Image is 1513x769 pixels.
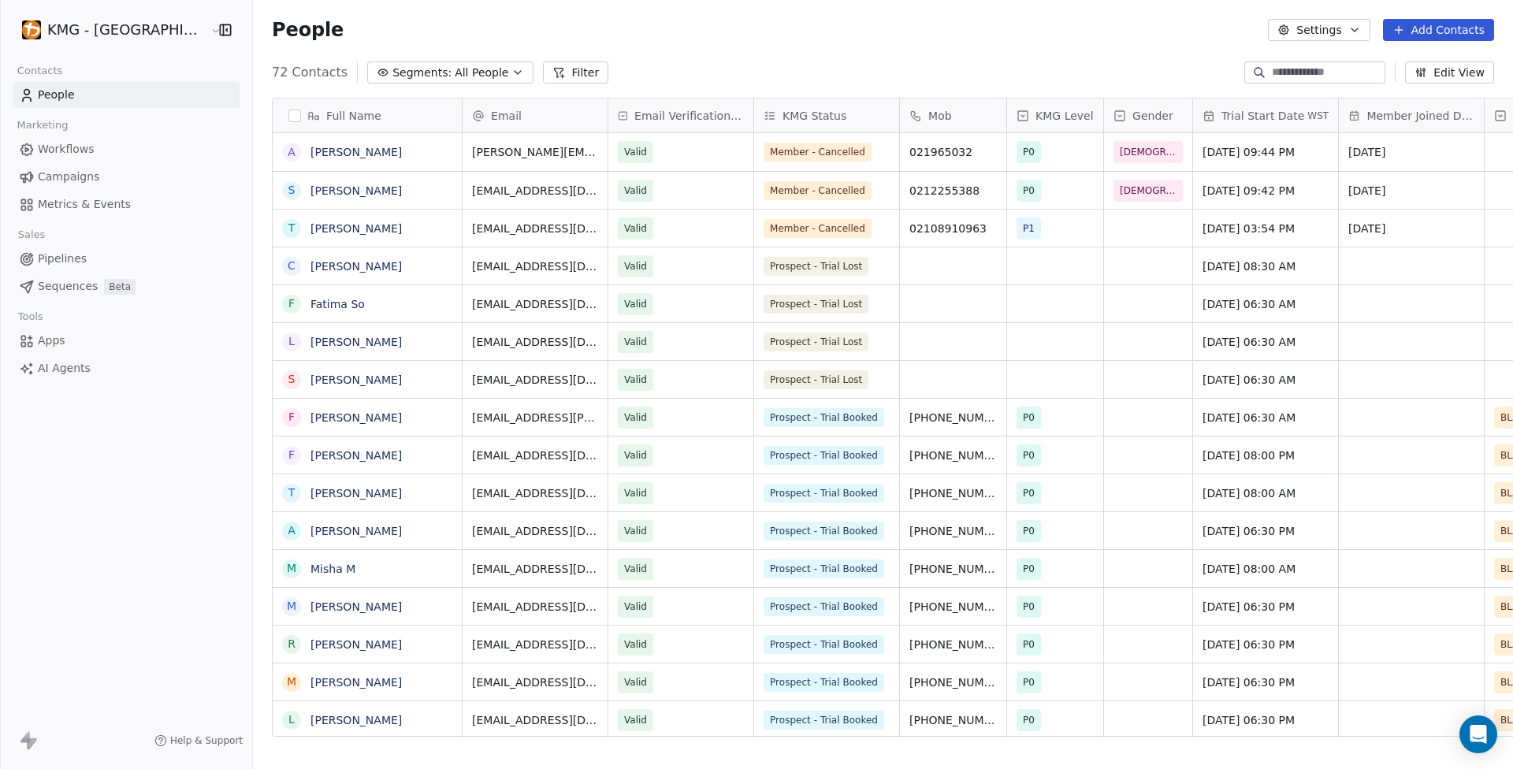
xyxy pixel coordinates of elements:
[783,108,846,124] span: KMG Status
[764,143,872,162] span: Member - Cancelled
[624,637,647,652] span: Valid
[310,487,402,500] a: [PERSON_NAME]
[1023,221,1035,236] span: P1
[909,183,997,199] span: 0212255388
[1023,637,1035,652] span: P0
[288,220,296,236] div: T
[624,334,647,350] span: Valid
[1203,712,1329,728] span: [DATE] 06:30 PM
[472,674,598,690] span: [EMAIL_ADDRESS][DOMAIN_NAME]
[1203,258,1329,274] span: [DATE] 08:30 AM
[392,65,452,81] span: Segments:
[472,485,598,501] span: [EMAIL_ADDRESS][DOMAIN_NAME]
[1203,448,1329,463] span: [DATE] 08:00 PM
[310,336,402,348] a: [PERSON_NAME]
[624,485,647,501] span: Valid
[310,260,402,273] a: [PERSON_NAME]
[288,333,295,350] div: L
[1348,221,1474,236] span: [DATE]
[1007,98,1103,132] div: KMG Level
[909,599,997,615] span: [PHONE_NUMBER]
[170,734,243,747] span: Help & Support
[38,332,65,349] span: Apps
[326,108,381,124] span: Full Name
[472,221,598,236] span: [EMAIL_ADDRESS][DOMAIN_NAME]
[287,560,296,577] div: M
[463,98,608,132] div: Email
[764,295,868,314] span: Prospect - Trial Lost
[288,636,296,652] div: R
[13,328,240,354] a: Apps
[13,273,240,299] a: SequencesBeta
[310,563,355,575] a: Misha M
[909,221,997,236] span: 02108910963
[764,408,884,427] span: Prospect - Trial Booked
[764,219,872,238] span: Member - Cancelled
[472,296,598,312] span: [EMAIL_ADDRESS][DOMAIN_NAME]
[288,409,295,425] div: F
[47,20,206,40] span: KMG - [GEOGRAPHIC_DATA]
[900,98,1006,132] div: Mob
[38,196,131,213] span: Metrics & Events
[1348,144,1474,160] span: [DATE]
[310,184,402,197] a: [PERSON_NAME]
[909,523,997,539] span: [PHONE_NUMBER]
[13,191,240,217] a: Metrics & Events
[1023,448,1035,463] span: P0
[909,410,997,425] span: [PHONE_NUMBER]
[310,600,402,613] a: [PERSON_NAME]
[1023,183,1035,199] span: P0
[310,146,402,158] a: [PERSON_NAME]
[104,279,136,295] span: Beta
[1339,98,1484,132] div: Member Joined Date
[764,522,884,541] span: Prospect - Trial Booked
[1307,110,1329,122] span: WST
[491,108,522,124] span: Email
[1203,410,1329,425] span: [DATE] 06:30 AM
[472,372,598,388] span: [EMAIL_ADDRESS][DOMAIN_NAME]
[272,63,348,82] span: 72 Contacts
[1203,485,1329,501] span: [DATE] 08:00 AM
[764,446,884,465] span: Prospect - Trial Booked
[1203,372,1329,388] span: [DATE] 06:30 AM
[764,181,872,200] span: Member - Cancelled
[624,712,647,728] span: Valid
[272,18,344,42] span: People
[288,485,296,501] div: T
[624,561,647,577] span: Valid
[38,141,95,158] span: Workflows
[624,410,647,425] span: Valid
[1035,108,1094,124] span: KMG Level
[11,223,52,247] span: Sales
[1203,334,1329,350] span: [DATE] 06:30 AM
[909,712,997,728] span: [PHONE_NUMBER]
[624,258,647,274] span: Valid
[154,734,243,747] a: Help & Support
[1023,561,1035,577] span: P0
[10,59,69,83] span: Contacts
[310,298,365,310] a: Fatima So
[288,258,296,274] div: C
[543,61,608,84] button: Filter
[1120,183,1177,199] span: [DEMOGRAPHIC_DATA]
[764,673,884,692] span: Prospect - Trial Booked
[624,599,647,615] span: Valid
[1023,144,1035,160] span: P0
[624,372,647,388] span: Valid
[472,523,598,539] span: [EMAIL_ADDRESS][DOMAIN_NAME]
[624,674,647,690] span: Valid
[1383,19,1494,41] button: Add Contacts
[288,182,296,199] div: S
[1104,98,1192,132] div: Gender
[288,144,296,161] div: A
[288,711,295,728] div: L
[624,448,647,463] span: Valid
[13,246,240,272] a: Pipelines
[38,278,98,295] span: Sequences
[624,221,647,236] span: Valid
[288,295,295,312] div: F
[472,183,598,199] span: [EMAIL_ADDRESS][DOMAIN_NAME]
[472,258,598,274] span: [EMAIL_ADDRESS][DOMAIN_NAME]
[1203,221,1329,236] span: [DATE] 03:54 PM
[764,711,884,730] span: Prospect - Trial Booked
